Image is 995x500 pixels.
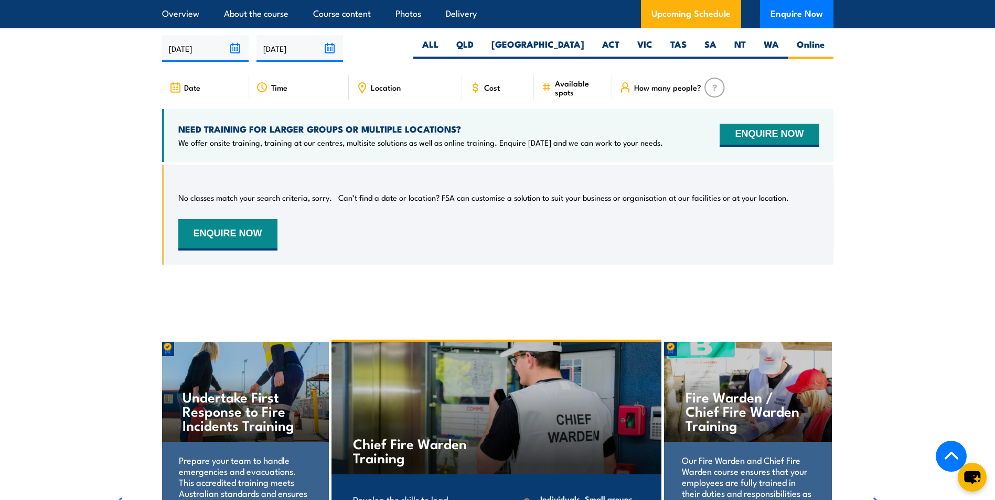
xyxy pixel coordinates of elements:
h4: Chief Fire Warden Training [353,436,476,464]
label: Online [788,38,833,59]
input: To date [256,35,343,62]
label: [GEOGRAPHIC_DATA] [483,38,593,59]
label: ALL [413,38,447,59]
label: TAS [661,38,696,59]
label: ACT [593,38,628,59]
input: From date [162,35,249,62]
p: Can’t find a date or location? FSA can customise a solution to suit your business or organisation... [338,192,789,203]
p: We offer onsite training, training at our centres, multisite solutions as well as online training... [178,137,663,148]
span: Date [184,83,200,92]
label: VIC [628,38,661,59]
span: Available spots [555,79,605,96]
p: No classes match your search criteria, sorry. [178,192,332,203]
button: ENQUIRE NOW [720,124,819,147]
h4: Fire Warden / Chief Fire Warden Training [686,389,810,432]
span: Time [271,83,287,92]
button: chat-button [958,463,987,492]
label: SA [696,38,725,59]
button: ENQUIRE NOW [178,219,277,251]
h4: NEED TRAINING FOR LARGER GROUPS OR MULTIPLE LOCATIONS? [178,123,663,135]
span: How many people? [634,83,701,92]
label: NT [725,38,755,59]
span: Cost [484,83,500,92]
h4: Undertake First Response to Fire Incidents Training [183,389,307,432]
label: WA [755,38,788,59]
label: QLD [447,38,483,59]
span: Location [371,83,401,92]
